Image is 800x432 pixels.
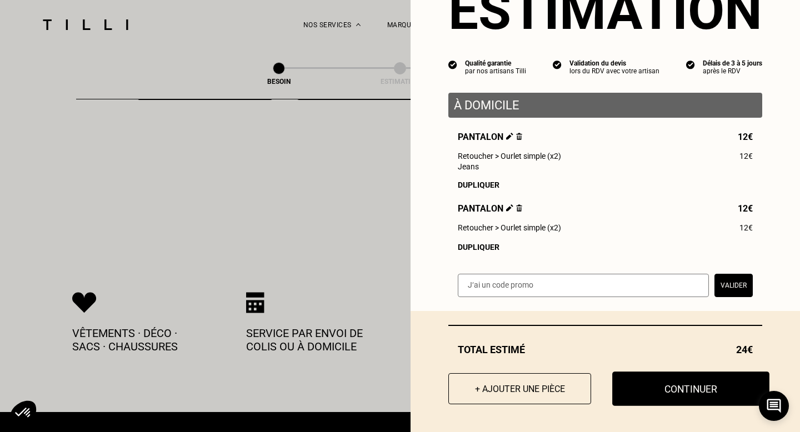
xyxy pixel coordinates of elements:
span: 12€ [738,203,753,214]
img: Éditer [506,133,513,140]
div: après le RDV [703,67,762,75]
button: Valider [714,274,753,297]
div: Dupliquer [458,243,753,252]
div: Total estimé [448,344,762,355]
span: 24€ [736,344,753,355]
span: Pantalon [458,132,522,142]
img: Supprimer [516,204,522,212]
span: 12€ [739,152,753,160]
img: icon list info [553,59,562,69]
div: Qualité garantie [465,59,526,67]
div: Dupliquer [458,180,753,189]
span: Jeans [458,162,479,171]
button: Continuer [612,371,769,406]
div: Délais de 3 à 5 jours [703,59,762,67]
span: 12€ [738,132,753,142]
img: Éditer [506,204,513,212]
img: Supprimer [516,133,522,140]
img: icon list info [686,59,695,69]
span: Pantalon [458,203,522,214]
div: Validation du devis [569,59,659,67]
span: Retoucher > Ourlet simple (x2) [458,223,561,232]
button: + Ajouter une pièce [448,373,591,404]
img: icon list info [448,59,457,69]
span: Retoucher > Ourlet simple (x2) [458,152,561,160]
div: par nos artisans Tilli [465,67,526,75]
p: À domicile [454,98,757,112]
div: lors du RDV avec votre artisan [569,67,659,75]
span: 12€ [739,223,753,232]
input: J‘ai un code promo [458,274,709,297]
